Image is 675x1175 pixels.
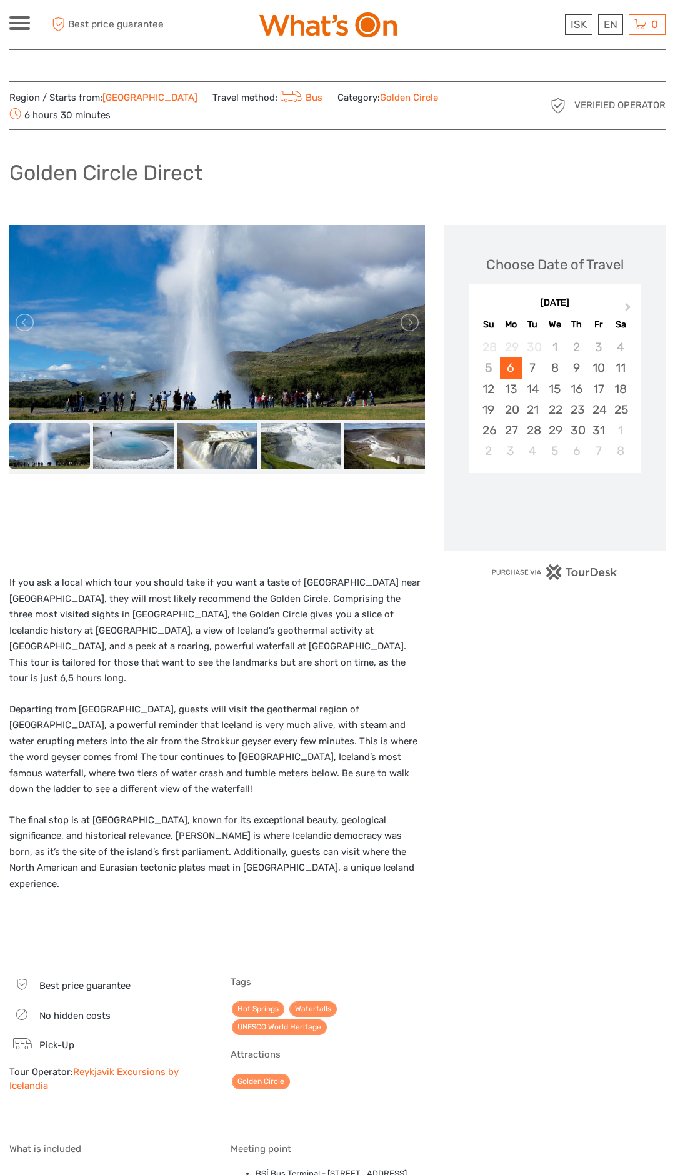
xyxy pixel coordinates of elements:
[9,812,425,892] p: The final stop is at [GEOGRAPHIC_DATA], known for its exceptional beauty, geological significance...
[231,1049,426,1060] h5: Attractions
[39,980,131,991] span: Best price guarantee
[9,423,90,469] img: 937e1139ad2f495a8958600b61a8bffb_slider_thumbnail.jpg
[609,420,631,441] div: Choose Saturday, November 1st, 2025
[587,316,609,333] div: Fr
[544,379,566,399] div: Choose Wednesday, October 15th, 2025
[102,92,197,103] a: [GEOGRAPHIC_DATA]
[544,399,566,420] div: Choose Wednesday, October 22nd, 2025
[9,160,202,186] h1: Golden Circle Direct
[500,337,522,357] div: Not available Monday, September 29th, 2025
[609,379,631,399] div: Choose Saturday, October 18th, 2025
[277,92,322,103] a: Bus
[619,300,639,320] button: Next Month
[500,357,522,378] div: Choose Monday, October 6th, 2025
[500,379,522,399] div: Choose Monday, October 13th, 2025
[566,399,587,420] div: Choose Thursday, October 23rd, 2025
[544,420,566,441] div: Choose Wednesday, October 29th, 2025
[9,106,111,123] span: 6 hours 30 minutes
[486,255,624,274] div: Choose Date of Travel
[9,1066,204,1092] div: Tour Operator:
[232,1019,327,1035] a: UNESCO World Heritage
[9,1066,179,1091] a: Reykjavik Excursions by Icelandia
[500,399,522,420] div: Choose Monday, October 20th, 2025
[522,357,544,378] div: Choose Tuesday, October 7th, 2025
[566,379,587,399] div: Choose Thursday, October 16th, 2025
[598,14,623,35] div: EN
[609,399,631,420] div: Choose Saturday, October 25th, 2025
[231,1143,426,1154] h5: Meeting point
[477,337,499,357] div: Not available Sunday, September 28th, 2025
[49,14,174,35] span: Best price guarantee
[477,420,499,441] div: Choose Sunday, October 26th, 2025
[587,399,609,420] div: Choose Friday, October 24th, 2025
[39,1039,74,1051] span: Pick-Up
[259,12,397,37] img: What's On
[477,357,499,378] div: Not available Sunday, October 5th, 2025
[9,1143,204,1154] h5: What is included
[609,441,631,461] div: Choose Saturday, November 8th, 2025
[9,91,197,104] span: Region / Starts from:
[477,441,499,461] div: Choose Sunday, November 2nd, 2025
[649,18,660,31] span: 0
[551,505,559,513] div: Loading...
[491,564,618,580] img: PurchaseViaTourDesk.png
[587,441,609,461] div: Choose Friday, November 7th, 2025
[609,316,631,333] div: Sa
[587,337,609,357] div: Not available Friday, October 3rd, 2025
[566,357,587,378] div: Choose Thursday, October 9th, 2025
[469,297,641,310] div: [DATE]
[9,575,425,687] p: If you ask a local which tour you should take if you want a taste of [GEOGRAPHIC_DATA] near [GEOG...
[609,337,631,357] div: Not available Saturday, October 4th, 2025
[522,441,544,461] div: Choose Tuesday, November 4th, 2025
[544,357,566,378] div: Choose Wednesday, October 8th, 2025
[232,1074,290,1089] a: Golden Circle
[289,1001,337,1017] a: Waterfalls
[587,357,609,378] div: Choose Friday, October 10th, 2025
[544,337,566,357] div: Not available Wednesday, October 1st, 2025
[93,423,174,469] img: 47c98d74d5e64530baf18327161bddc6_slider_thumbnail.jpg
[544,441,566,461] div: Choose Wednesday, November 5th, 2025
[477,399,499,420] div: Choose Sunday, October 19th, 2025
[566,420,587,441] div: Choose Thursday, October 30th, 2025
[609,357,631,378] div: Choose Saturday, October 11th, 2025
[571,18,587,31] span: ISK
[231,976,426,987] h5: Tags
[522,379,544,399] div: Choose Tuesday, October 14th, 2025
[522,337,544,357] div: Not available Tuesday, September 30th, 2025
[566,441,587,461] div: Choose Thursday, November 6th, 2025
[212,88,322,106] span: Travel method:
[566,337,587,357] div: Not available Thursday, October 2nd, 2025
[477,379,499,399] div: Choose Sunday, October 12th, 2025
[522,316,544,333] div: Tu
[500,420,522,441] div: Choose Monday, October 27th, 2025
[380,92,438,103] a: Golden Circle
[522,399,544,420] div: Choose Tuesday, October 21st, 2025
[39,1010,111,1021] span: No hidden costs
[177,423,257,469] img: 3c5afd59f6fa4641bfda3e60838eb9d5_slider_thumbnail.jpg
[472,337,636,461] div: month 2025-10
[574,99,666,112] span: Verified Operator
[477,316,499,333] div: Su
[544,316,566,333] div: We
[337,91,438,104] span: Category:
[566,316,587,333] div: Th
[9,702,425,797] p: Departing from [GEOGRAPHIC_DATA], guests will visit the geothermal region of [GEOGRAPHIC_DATA], a...
[500,316,522,333] div: Mo
[587,379,609,399] div: Choose Friday, October 17th, 2025
[587,420,609,441] div: Choose Friday, October 31st, 2025
[261,423,341,469] img: e710b387ff5548ae9ae158d667605b29_slider_thumbnail.jpg
[344,423,425,469] img: 164d81a8982c4a50911da406a7c6b29b_slider_thumbnail.jpg
[232,1001,284,1017] a: Hot Springs
[548,96,568,116] img: verified_operator_grey_128.png
[9,225,425,420] img: 937e1139ad2f495a8958600b61a8bffb_main_slider.jpg
[500,441,522,461] div: Choose Monday, November 3rd, 2025
[522,420,544,441] div: Choose Tuesday, October 28th, 2025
